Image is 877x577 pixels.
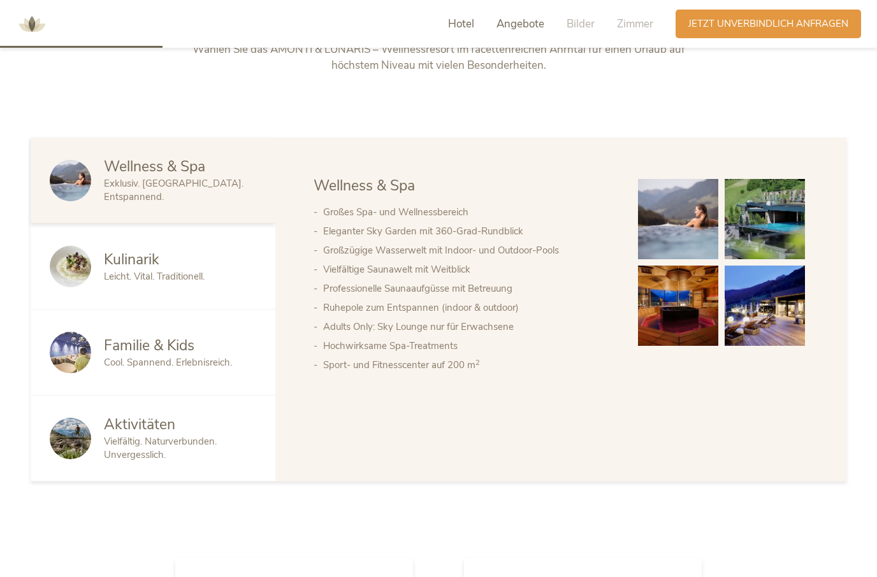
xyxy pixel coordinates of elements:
span: Wellness & Spa [104,157,205,176]
span: Kulinarik [104,250,159,269]
li: Großzügige Wasserwelt mit Indoor- und Outdoor-Pools [323,241,612,260]
span: Aktivitäten [104,415,175,434]
span: Vielfältig. Naturverbunden. Unvergesslich. [104,435,217,461]
img: AMONTI & LUNARIS Wellnessresort [13,5,51,43]
span: Zimmer [617,17,653,31]
span: Exklusiv. [GEOGRAPHIC_DATA]. Entspannend. [104,177,243,203]
span: Hotel [448,17,474,31]
span: Leicht. Vital. Traditionell. [104,270,205,283]
a: AMONTI & LUNARIS Wellnessresort [13,19,51,28]
span: Bilder [567,17,595,31]
li: Ruhepole zum Entspannen (indoor & outdoor) [323,298,612,317]
span: Familie & Kids [104,336,194,355]
span: Wellness & Spa [314,176,415,196]
span: Jetzt unverbindlich anfragen [688,17,848,31]
span: Cool. Spannend. Erlebnisreich. [104,356,232,369]
li: Eleganter Sky Garden mit 360-Grad-Rundblick [323,222,612,241]
li: Großes Spa- und Wellnessbereich [323,203,612,222]
li: Hochwirksame Spa-Treatments [323,336,612,355]
li: Adults Only: Sky Lounge nur für Erwachsene [323,317,612,336]
li: Vielfältige Saunawelt mit Weitblick [323,260,612,279]
sup: 2 [475,358,480,367]
li: Sport- und Fitnesscenter auf 200 m [323,355,612,374]
li: Professionelle Saunaaufgüsse mit Betreuung [323,279,612,298]
p: Wählen Sie das AMONTI & LUNARIS – Wellnessresort im facettenreichen Ahrntal für einen Urlaub auf ... [173,41,705,74]
span: Angebote [496,17,544,31]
